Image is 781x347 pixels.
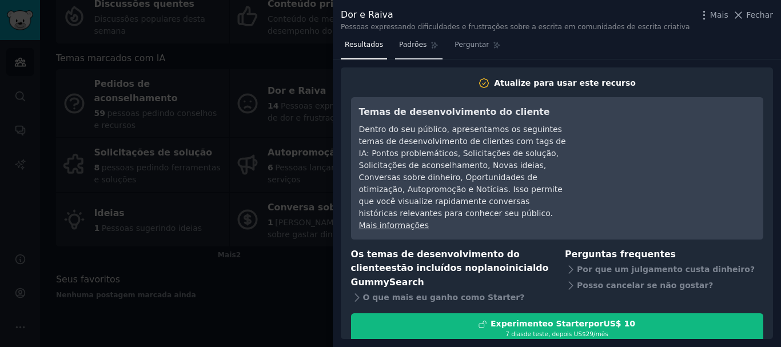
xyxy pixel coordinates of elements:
[451,36,505,59] a: Perguntar
[520,293,524,302] font: ?
[577,281,713,290] font: Posso cancelar se não gostar?
[494,78,636,87] font: Atualize para usar este recurso
[732,9,773,21] button: Fechar
[505,330,524,337] font: 7 dias
[345,41,383,49] font: Resultados
[455,41,489,49] font: Perguntar
[351,262,549,288] font: do GummySearch
[586,330,593,337] font: 29
[584,105,755,191] iframe: Reprodutor de vídeo do YouTube
[351,313,763,342] button: Experimenteo StarterporUS$ 107 diasde teste, depois US$29/mês
[491,319,548,328] font: Experimente
[548,319,588,328] font: o Starter
[341,23,690,31] font: Pessoas expressando dificuldades e frustrações sobre a escrita em comunidades de escrita criativa
[524,330,586,337] font: de teste, depois US$
[479,293,520,302] font: o Starter
[746,10,773,19] font: Fechar
[477,262,505,273] font: plano
[341,9,393,20] font: Dor e Raiva
[593,330,608,337] font: /mês
[577,265,755,274] font: Por que um julgamento custa dinheiro?
[359,221,429,230] a: Mais informações
[359,106,550,117] font: Temas de desenvolvimento do cliente
[359,125,566,218] font: Dentro do seu público, apresentamos os seguintes temas de desenvolvimento de clientes com tags de...
[351,249,520,274] font: Os temas de desenvolvimento do cliente
[698,9,728,21] button: Mais
[395,36,443,59] a: Padrões
[341,36,387,59] a: Resultados
[588,319,604,328] font: por
[363,293,480,302] font: O que mais eu ganho com
[603,319,635,328] font: US$ 10
[399,41,427,49] font: Padrões
[710,10,728,19] font: Mais
[506,262,536,273] font: inicial
[565,249,676,260] font: Perguntas frequentes
[385,262,477,273] font: estão incluídos no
